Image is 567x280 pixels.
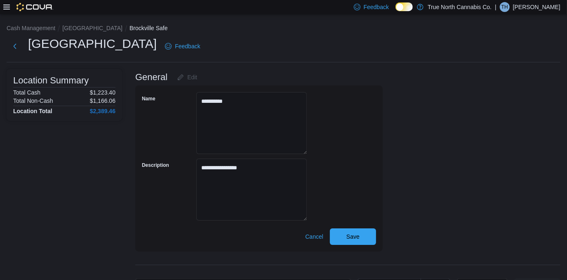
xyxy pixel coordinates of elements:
[305,233,323,241] span: Cancel
[174,69,200,85] button: Edit
[135,72,167,82] h3: General
[7,25,55,31] button: Cash Management
[302,228,327,245] button: Cancel
[62,25,122,31] button: [GEOGRAPHIC_DATA]
[7,24,560,34] nav: An example of EuiBreadcrumbs
[90,108,115,114] h4: $2,389.46
[187,73,197,81] span: Edit
[513,2,560,12] p: [PERSON_NAME]
[13,89,40,96] h6: Total Cash
[395,2,413,11] input: Dark Mode
[500,2,510,12] div: Toni Howell
[364,3,389,11] span: Feedback
[501,2,508,12] span: TH
[90,89,115,96] p: $1,223.40
[90,97,115,104] p: $1,166.06
[495,2,496,12] p: |
[13,97,53,104] h6: Total Non-Cash
[16,3,53,11] img: Cova
[330,228,376,245] button: Save
[175,42,200,50] span: Feedback
[346,233,360,241] span: Save
[13,108,52,114] h4: Location Total
[162,38,203,55] a: Feedback
[13,76,89,85] h3: Location Summary
[142,95,155,102] label: Name
[395,11,396,12] span: Dark Mode
[428,2,492,12] p: True North Cannabis Co.
[142,162,169,168] label: Description
[28,36,157,52] h1: [GEOGRAPHIC_DATA]
[7,38,23,55] button: Next
[129,25,168,31] button: Brockville Safe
